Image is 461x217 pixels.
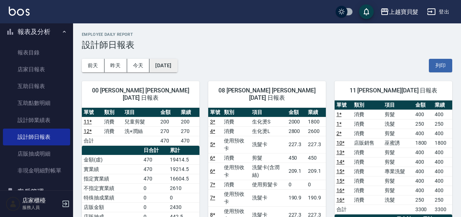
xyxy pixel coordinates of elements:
[3,95,70,111] a: 互助點數明細
[433,119,452,129] td: 250
[383,195,414,205] td: 洗髮
[383,100,414,110] th: 項目
[414,138,433,148] td: 1800
[222,153,250,163] td: 消費
[433,205,452,214] td: 3300
[287,180,306,189] td: 0
[414,176,433,186] td: 400
[123,126,158,136] td: 洗+潤絲
[82,59,104,72] button: 前天
[414,195,433,205] td: 250
[22,197,60,204] h5: 店家櫃檯
[352,157,383,167] td: 消費
[179,126,199,136] td: 270
[9,7,30,16] img: Logo
[250,180,287,189] td: 使用剪髮卡
[3,61,70,78] a: 店家日報表
[3,112,70,129] a: 設計師業績表
[352,167,383,176] td: 消費
[352,186,383,195] td: 消費
[250,189,287,206] td: 洗髮卡
[159,136,179,145] td: 470
[6,197,20,211] img: Person
[159,126,179,136] td: 270
[102,117,123,126] td: 消費
[168,174,199,183] td: 16604.5
[383,138,414,148] td: 巫蜜誘
[352,119,383,129] td: 消費
[82,174,142,183] td: 指定實業績
[414,110,433,119] td: 400
[352,110,383,119] td: 消費
[287,136,306,153] td: 227.3
[250,136,287,153] td: 洗髮卡
[306,189,326,206] td: 190.9
[424,5,452,19] button: 登出
[414,119,433,129] td: 250
[91,87,191,102] span: 00 [PERSON_NAME] [PERSON_NAME] [DATE] 日報表
[82,136,102,145] td: 合計
[102,126,123,136] td: 消費
[222,180,250,189] td: 消費
[217,87,317,102] span: 08 [PERSON_NAME] [PERSON_NAME] [DATE] 日報表
[168,183,199,193] td: 2610
[377,4,421,19] button: 上越寶貝髮
[123,108,158,117] th: 項目
[433,110,452,119] td: 400
[159,108,179,117] th: 金額
[3,22,70,41] button: 報表及分析
[414,100,433,110] th: 金額
[414,129,433,138] td: 400
[287,189,306,206] td: 190.9
[3,162,70,179] a: 非現金明細對帳單
[222,108,250,117] th: 類別
[142,202,168,212] td: 0
[250,117,287,126] td: 生化燙S
[433,157,452,167] td: 400
[414,167,433,176] td: 400
[22,204,60,211] p: 服務人員
[352,100,383,110] th: 類別
[250,108,287,117] th: 項目
[123,117,158,126] td: 兒童剪髮
[352,129,383,138] td: 消費
[306,136,326,153] td: 227.3
[149,59,177,72] button: [DATE]
[414,157,433,167] td: 400
[104,59,127,72] button: 昨天
[168,202,199,212] td: 2430
[433,129,452,138] td: 400
[433,195,452,205] td: 250
[352,176,383,186] td: 消費
[3,129,70,145] a: 設計師日報表
[335,205,352,214] td: 合計
[179,136,199,145] td: 470
[433,138,452,148] td: 1800
[383,167,414,176] td: 專業洗髮
[82,155,142,164] td: 金額(虛)
[383,119,414,129] td: 洗髮
[82,108,199,146] table: a dense table
[250,153,287,163] td: 剪髮
[159,117,179,126] td: 200
[3,182,70,201] button: 客戶管理
[168,155,199,164] td: 19414.5
[3,44,70,61] a: 報表目錄
[168,164,199,174] td: 19214.5
[3,78,70,95] a: 互助日報表
[287,126,306,136] td: 2800
[222,163,250,180] td: 使用預收卡
[383,176,414,186] td: 剪髮
[222,117,250,126] td: 消費
[287,117,306,126] td: 2000
[306,163,326,180] td: 209.1
[306,153,326,163] td: 450
[168,146,199,155] th: 累計
[102,108,123,117] th: 類別
[142,155,168,164] td: 470
[433,167,452,176] td: 400
[142,174,168,183] td: 470
[335,100,452,214] table: a dense table
[383,110,414,119] td: 剪髮
[359,4,374,19] button: save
